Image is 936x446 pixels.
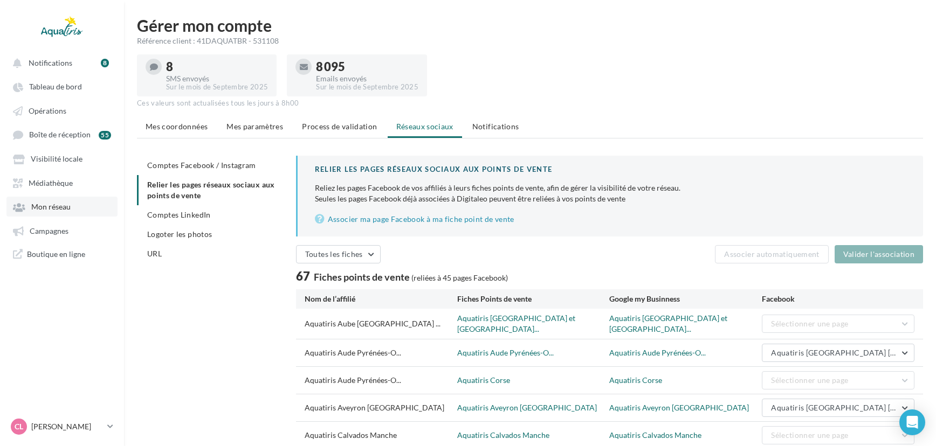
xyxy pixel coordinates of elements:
span: Médiathèque [29,178,73,187]
span: Boîte de réception [29,130,91,140]
span: Comptes LinkedIn [147,210,211,219]
a: Aquatiris Aveyron [GEOGRAPHIC_DATA] [609,403,749,412]
button: Valider l'association [835,245,923,263]
a: Associer ma page Facebook à ma fiche point de vente [315,213,906,226]
div: Sur le mois de Septembre 2025 [166,82,268,92]
p: Seules les pages Facebook déjà associées à Digitaleo peuvent être reliées à vos points de vente [315,183,906,204]
span: Visibilité locale [31,155,82,164]
h1: Gérer mon compte [137,17,923,33]
span: (reliées à 45 pages Facebook) [411,273,508,282]
a: Aquatiris Aude Pyrénées-O... [457,348,554,357]
button: Aquatiris [GEOGRAPHIC_DATA] [GEOGRAPHIC_DATA] - [GEOGRAPHIC_DATA] [762,399,914,417]
div: Nom de l’affilié [305,294,457,304]
span: Logoter les photos [147,229,212,239]
span: Opérations [29,106,66,115]
div: Google my Businness [609,294,762,304]
a: Aquatiris Corse [609,375,662,385]
div: Référence client : 41DAQUATBR - 531108 [137,36,923,46]
div: 8 095 [316,61,418,73]
a: Boîte de réception 55 [6,124,118,144]
a: Campagnes [6,221,118,240]
a: CL [PERSON_NAME] [9,416,115,437]
span: Comptes Facebook / Instagram [147,161,256,170]
div: Aquatiris Calvados Manche [305,430,457,441]
span: Campagnes [30,226,68,235]
span: Mon réseau [31,203,71,212]
span: Aquatiris Aude Pyrénées-O... [305,347,401,358]
a: Opérations [6,101,118,120]
a: Boutique en ligne [6,245,118,263]
span: Sélectionner une page [771,430,848,440]
div: Open Intercom Messenger [899,409,925,435]
div: Relier les pages réseaux sociaux aux points de vente [315,164,906,175]
a: Aquatiris Corse [457,375,510,385]
div: Ces valeurs sont actualisées tous les jours à 8h00 [137,99,923,108]
button: Toutes les fiches [296,245,381,263]
span: Tableau de bord [29,82,82,92]
div: SMS envoyés [166,75,268,82]
a: Aquatiris Aveyron [GEOGRAPHIC_DATA] [457,403,597,412]
span: Mes coordonnées [146,122,208,131]
a: Aquatiris [GEOGRAPHIC_DATA] et [GEOGRAPHIC_DATA]... [609,313,727,333]
a: Tableau de bord [6,76,118,96]
div: 55 [99,131,111,140]
button: Sélectionner une page [762,426,914,444]
div: 8 [101,59,109,67]
span: Notifications [29,58,72,67]
a: Visibilité locale [6,149,118,168]
button: Sélectionner une page [762,371,914,389]
p: [PERSON_NAME] [31,421,103,432]
span: Aquatiris Aube [GEOGRAPHIC_DATA] ... [305,318,441,329]
div: Emails envoyés [316,75,418,82]
span: Sélectionner une page [771,319,848,328]
span: 67 [296,268,310,284]
div: Facebook [762,294,914,304]
a: Aquatiris Aude Pyrénées-O... [609,348,706,357]
button: Aquatiris [GEOGRAPHIC_DATA] [GEOGRAPHIC_DATA] [762,344,914,362]
div: Reliez les pages Facebook de vos affiliés à leurs fiches points de vente, afin de gérer la visibi... [315,183,906,193]
div: Sur le mois de Septembre 2025 [316,82,418,92]
a: Aquatiris Calvados Manche [457,430,549,440]
button: Sélectionner une page [762,315,914,333]
a: Mon réseau [6,197,118,216]
span: Notifications [472,122,519,131]
span: Fiches points de vente [314,271,410,283]
button: Notifications 8 [6,53,113,72]
span: Aquatiris Aude Pyrénées-O... [305,375,401,386]
span: Toutes les fiches [305,249,363,259]
div: Aquatiris Aveyron [GEOGRAPHIC_DATA] [305,402,457,413]
span: CL [15,421,23,432]
button: Associer automatiquement [715,245,828,263]
a: Médiathèque [6,173,118,192]
span: Boutique en ligne [27,249,85,259]
span: Sélectionner une page [771,375,848,385]
a: Aquatiris Calvados Manche [609,430,701,440]
span: Mes paramètres [226,122,283,131]
a: Aquatiris [GEOGRAPHIC_DATA] et [GEOGRAPHIC_DATA]... [457,313,575,333]
span: URL [147,249,162,258]
span: Process de validation [302,122,377,131]
div: 8 [166,61,268,73]
div: Fiches Points de vente [457,294,610,304]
